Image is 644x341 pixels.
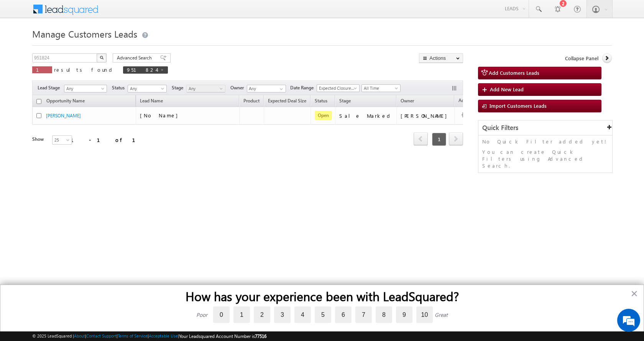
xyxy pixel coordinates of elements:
[32,136,46,143] div: Show
[54,66,115,73] span: results found
[179,333,266,339] span: Your Leadsquared Account Number is
[172,84,186,91] span: Stage
[53,137,73,143] span: 25
[401,112,451,119] div: [PERSON_NAME]
[335,306,352,323] label: 6
[294,306,311,323] label: 4
[478,120,612,135] div: Quick Filters
[317,85,357,92] span: Expected Closure Date
[416,306,433,323] label: 10
[16,289,628,303] h2: How has your experience been with LeadSquared?
[230,84,247,91] span: Owner
[396,306,412,323] label: 9
[243,98,260,104] span: Product
[339,112,393,119] div: Sale Marked
[86,333,117,338] a: Contact Support
[112,84,128,91] span: Status
[482,138,608,145] p: No Quick Filter added yet!
[401,98,414,104] span: Owner
[117,54,154,61] span: Advanced Search
[565,55,598,62] span: Collapse Panel
[36,99,41,104] input: Check all records
[339,98,351,104] span: Stage
[311,97,331,107] a: Status
[64,85,104,92] span: Any
[32,28,137,40] span: Manage Customers Leads
[455,96,478,106] span: Actions
[362,85,398,92] span: All Time
[490,86,524,92] span: Add New Lead
[128,85,164,92] span: Any
[127,66,156,73] span: 951824
[196,311,207,318] div: Poor
[140,112,182,119] span: [No Name]
[268,98,306,104] span: Expected Deal Size
[255,333,266,339] span: 77516
[233,306,250,323] label: 1
[274,306,291,323] label: 3
[355,306,372,323] label: 7
[376,306,392,323] label: 8
[315,111,332,120] span: Open
[32,333,266,340] span: © 2025 LeadSquared | | | | |
[490,102,547,109] span: Import Customers Leads
[71,135,145,144] div: 1 - 1 of 1
[136,97,167,107] span: Lead Name
[315,306,331,323] label: 5
[213,306,230,323] label: 0
[36,66,48,73] span: 1
[149,333,178,338] a: Acceptable Use
[254,306,270,323] label: 2
[449,132,463,145] span: next
[419,53,463,63] button: Actions
[414,132,428,145] span: prev
[432,133,446,146] span: 1
[74,333,85,338] a: About
[187,85,223,92] span: Any
[247,85,286,92] input: Type to Search
[489,69,539,76] span: Add Customers Leads
[276,85,285,93] a: Show All Items
[46,113,81,119] a: [PERSON_NAME]
[482,148,608,169] p: You can create Quick Filters using Advanced Search.
[46,98,85,104] span: Opportunity Name
[38,84,63,91] span: Lead Stage
[290,84,317,91] span: Date Range
[118,333,148,338] a: Terms of Service
[100,56,103,59] img: Search
[631,287,638,300] button: Close
[435,311,448,318] div: Great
